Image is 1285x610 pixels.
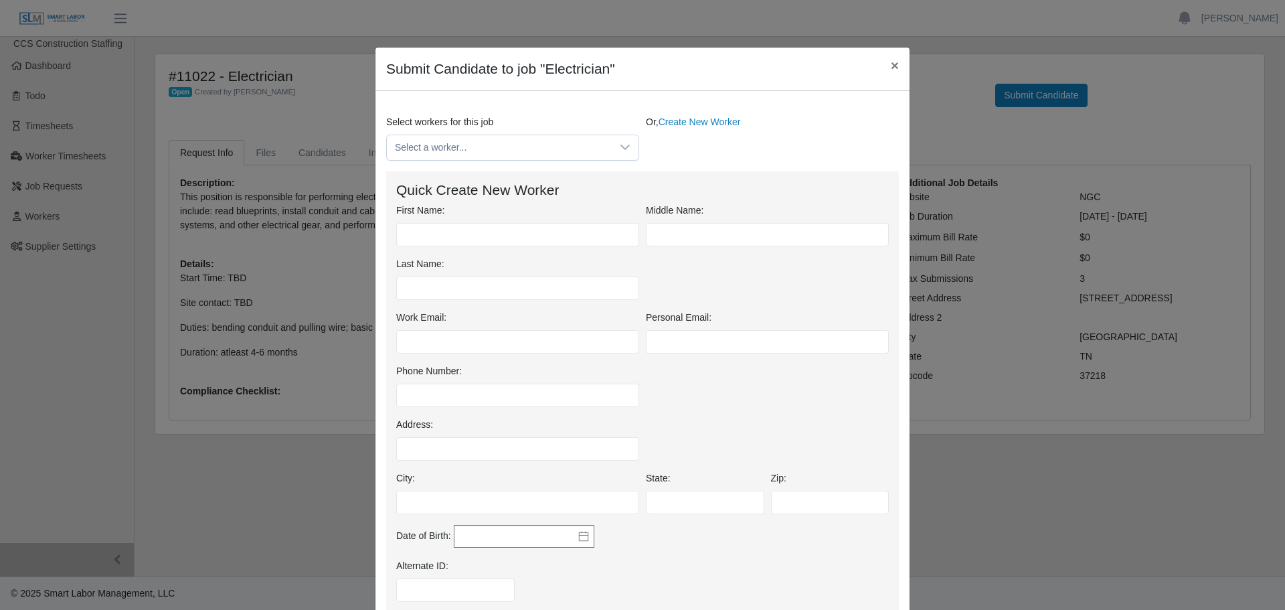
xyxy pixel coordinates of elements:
[396,311,446,325] label: Work Email:
[646,204,703,218] label: Middle Name:
[646,471,671,485] label: State:
[396,471,415,485] label: City:
[396,529,451,543] label: Date of Birth:
[880,48,910,83] button: Close
[396,364,462,378] label: Phone Number:
[386,115,493,129] label: Select workers for this job
[396,204,444,218] label: First Name:
[646,311,711,325] label: Personal Email:
[659,117,741,127] a: Create New Worker
[891,58,899,73] span: ×
[387,135,612,160] span: Select a worker...
[386,58,615,80] h4: Submit Candidate to job "Electrician"
[396,257,444,271] label: Last Name:
[396,181,889,198] h4: Quick Create New Worker
[11,11,499,25] body: Rich Text Area. Press ALT-0 for help.
[771,471,786,485] label: Zip:
[396,559,448,573] label: Alternate ID:
[396,418,433,432] label: Address:
[642,115,902,161] div: Or,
